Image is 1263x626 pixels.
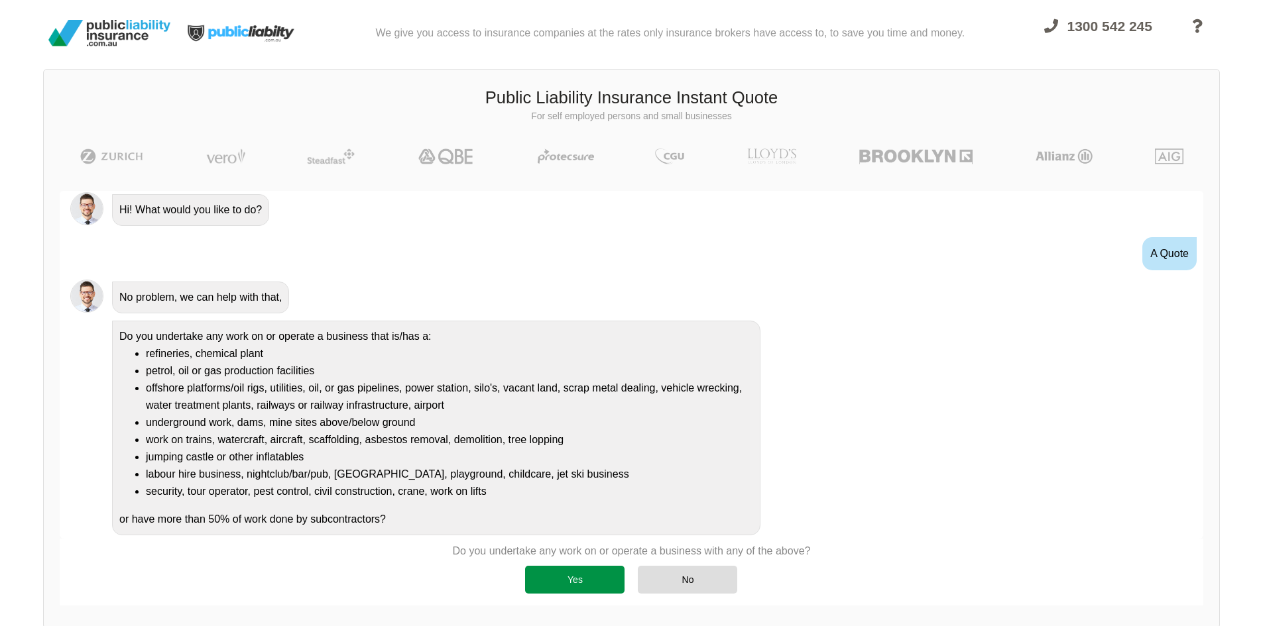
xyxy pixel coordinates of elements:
[650,148,690,164] img: CGU | Public Liability Insurance
[525,566,625,594] div: Yes
[112,282,289,313] div: No problem, we can help with that,
[1032,11,1164,61] a: 1300 542 245
[54,86,1209,110] h3: Public Liability Insurance Instant Quote
[146,431,753,448] li: work on trains, watercraft, aircraft, scaffolding, asbestos removal, demolition, tree lopping
[146,466,753,483] li: labour hire business, nightclub/bar/pub, [GEOGRAPHIC_DATA], playground, childcare, jet ski business
[200,148,251,164] img: Vero | Public Liability Insurance
[146,448,753,466] li: jumping castle or other inflatables
[146,414,753,431] li: underground work, dams, mine sites above/below ground
[146,362,753,380] li: petrol, oil or gas production facilities
[638,566,737,594] div: No
[410,148,482,164] img: QBE | Public Liability Insurance
[176,5,308,61] img: Public Liability Insurance Light
[302,148,360,164] img: Steadfast | Public Liability Insurance
[54,110,1209,123] p: For self employed persons and small businesses
[740,148,804,164] img: LLOYD's | Public Liability Insurance
[112,321,760,535] div: Do you undertake any work on or operate a business that is/has a: or have more than 50% of work d...
[453,544,811,558] p: Do you undertake any work on or operate a business with any of the above?
[854,148,978,164] img: Brooklyn | Public Liability Insurance
[1067,19,1152,34] span: 1300 542 245
[1142,237,1197,270] div: A Quote
[43,15,176,52] img: Public Liability Insurance
[146,345,753,362] li: refineries, chemical plant
[1150,148,1189,164] img: AIG | Public Liability Insurance
[146,380,753,414] li: offshore platforms/oil rigs, utilities, oil, or gas pipelines, power station, silo's, vacant land...
[74,148,149,164] img: Zurich | Public Liability Insurance
[532,148,599,164] img: Protecsure | Public Liability Insurance
[70,280,103,313] img: Chatbot | PLI
[70,192,103,225] img: Chatbot | PLI
[1029,148,1099,164] img: Allianz | Public Liability Insurance
[375,5,965,61] div: We give you access to insurance companies at the rates only insurance brokers have access to, to ...
[112,194,269,226] div: Hi! What would you like to do?
[146,483,753,500] li: security, tour operator, pest control, civil construction, crane, work on lifts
